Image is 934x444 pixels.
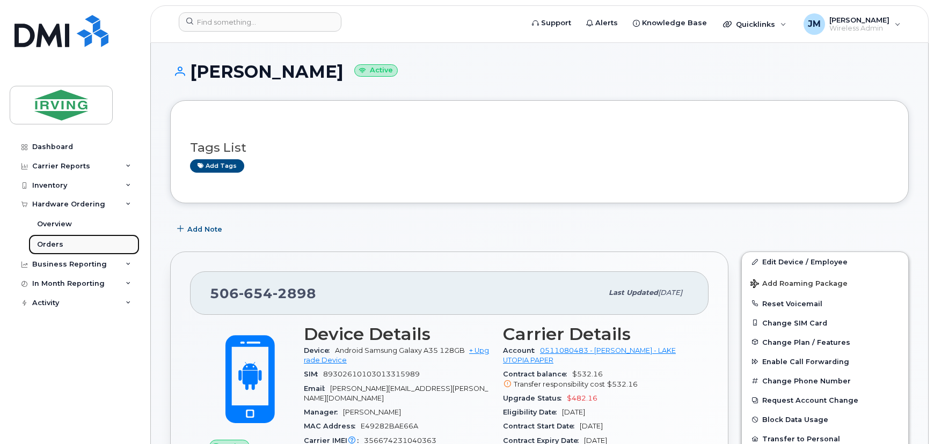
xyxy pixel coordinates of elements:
span: Add Note [187,224,222,234]
small: Active [354,64,398,77]
span: Enable Call Forwarding [762,358,849,366]
span: [DATE] [580,422,603,430]
span: Upgrade Status [503,394,567,402]
span: 2898 [273,285,316,301]
button: Change Plan / Features [742,332,908,352]
span: [PERSON_NAME][EMAIL_ADDRESS][PERSON_NAME][DOMAIN_NAME] [304,384,488,402]
span: $482.16 [567,394,597,402]
h3: Device Details [304,324,490,344]
span: Manager [304,408,343,416]
span: Change Plan / Features [762,338,850,346]
span: Email [304,384,330,393]
span: Transfer responsibility cost [514,380,605,388]
button: Enable Call Forwarding [742,352,908,371]
button: Block Data Usage [742,410,908,429]
span: [DATE] [562,408,585,416]
button: Change SIM Card [742,313,908,332]
span: [DATE] [658,288,682,297]
button: Change Phone Number [742,371,908,390]
button: Reset Voicemail [742,294,908,313]
span: [PERSON_NAME] [343,408,401,416]
h1: [PERSON_NAME] [170,62,909,81]
button: Add Note [170,219,231,239]
button: Request Account Change [742,390,908,410]
a: Edit Device / Employee [742,252,908,271]
span: $532.16 [607,380,638,388]
a: 0511080483 - [PERSON_NAME] - LAKE UTOPIA PAPER [503,346,676,364]
span: E49282BAE66A [361,422,418,430]
span: 506 [210,285,316,301]
span: 654 [239,285,273,301]
span: Device [304,346,335,354]
span: $532.16 [503,370,689,389]
span: SIM [304,370,323,378]
button: Add Roaming Package [742,272,908,294]
span: MAC Address [304,422,361,430]
span: Account [503,346,540,354]
span: 89302610103013315989 [323,370,420,378]
span: Add Roaming Package [750,279,848,290]
span: Last updated [609,288,658,297]
a: Add tags [190,159,244,173]
span: Eligibility Date [503,408,562,416]
span: Android Samsung Galaxy A35 128GB [335,346,465,354]
span: Contract Start Date [503,422,580,430]
h3: Tags List [190,141,889,154]
span: Contract balance [503,370,572,378]
h3: Carrier Details [503,324,689,344]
